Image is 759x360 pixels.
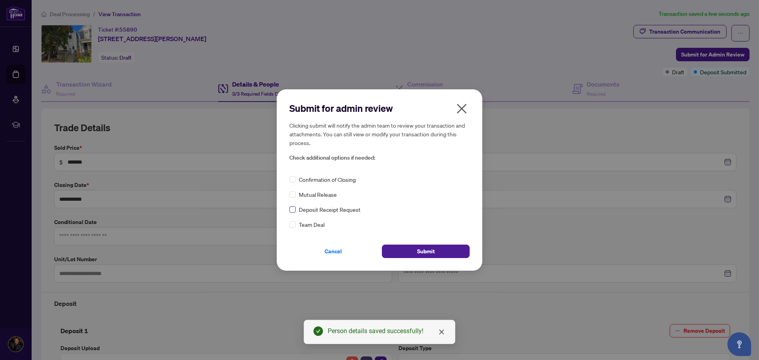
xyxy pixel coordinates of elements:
span: Confirmation of Closing [299,175,356,184]
span: Cancel [325,245,342,258]
span: Team Deal [299,220,325,229]
span: Mutual Release [299,190,337,199]
h5: Clicking submit will notify the admin team to review your transaction and attachments. You can st... [289,121,470,147]
span: Check additional options if needed: [289,153,470,162]
span: Submit [417,245,435,258]
span: check-circle [313,326,323,336]
a: Close [437,328,446,336]
div: Person details saved successfully! [328,326,446,336]
span: close [455,102,468,115]
span: Deposit Receipt Request [299,205,361,214]
button: Open asap [727,332,751,356]
button: Cancel [289,245,377,258]
span: close [438,329,445,335]
h2: Submit for admin review [289,102,470,115]
button: Submit [382,245,470,258]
